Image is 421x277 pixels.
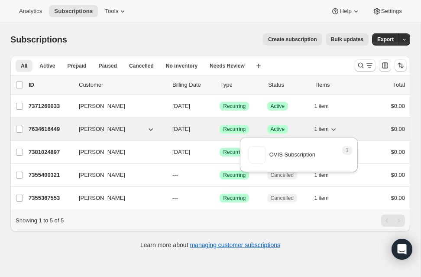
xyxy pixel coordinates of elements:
span: Needs Review [210,62,245,69]
span: Recurring [223,172,246,179]
button: [PERSON_NAME] [74,168,160,182]
p: 7355367553 [29,194,72,202]
button: 1 item [314,192,338,204]
p: 7355400321 [29,171,72,179]
div: IDCustomerBilling DateTypeStatusItemsTotal [29,81,405,89]
p: Customer [79,81,165,89]
span: [PERSON_NAME] [79,194,125,202]
span: Recurring [223,195,246,202]
div: 7634616449[PERSON_NAME][DATE]SuccessRecurringSuccessActive1 item$0.00 [29,123,405,135]
span: Export [377,36,394,43]
p: 7634616449 [29,125,72,134]
button: Bulk updates [326,33,369,46]
button: Settings [367,5,407,17]
button: Create subscription [263,33,322,46]
p: Billing Date [172,81,214,89]
button: Search and filter results [355,59,376,72]
p: OVIS Subscription [269,150,315,159]
p: 7381024897 [29,148,72,156]
span: Settings [381,8,402,15]
span: Subscriptions [54,8,93,15]
p: ID [29,81,72,89]
span: 1 item [314,195,329,202]
span: Create subscription [268,36,317,43]
span: 1 item [314,126,329,133]
button: Create new view [252,60,266,72]
a: managing customer subscriptions [190,241,280,248]
button: Help [326,5,365,17]
button: Analytics [14,5,47,17]
span: No inventory [166,62,198,69]
span: Analytics [19,8,42,15]
span: Help [340,8,351,15]
p: 7371260033 [29,102,72,111]
span: Recurring [223,149,246,156]
div: 7371260033[PERSON_NAME][DATE]SuccessRecurringSuccessActive1 item$0.00 [29,100,405,112]
button: [PERSON_NAME] [74,145,160,159]
div: Items [316,81,357,89]
button: [PERSON_NAME] [74,191,160,205]
p: Learn more about [140,241,280,249]
button: Tools [100,5,132,17]
span: --- [172,172,178,178]
div: 7355367553[PERSON_NAME]---SuccessRecurringCancelled1 item$0.00 [29,192,405,204]
span: Subscriptions [10,35,67,44]
span: [DATE] [172,103,190,109]
p: Showing 1 to 5 of 5 [16,216,64,225]
span: Recurring [223,103,246,110]
span: [DATE] [172,126,190,132]
span: [PERSON_NAME] [79,148,125,156]
button: Subscriptions [49,5,98,17]
p: Status [268,81,309,89]
button: Customize table column order and visibility [379,59,391,72]
span: $0.00 [391,172,405,178]
span: Cancelled [129,62,154,69]
div: Open Intercom Messenger [392,239,412,260]
nav: Pagination [381,215,405,227]
span: --- [172,195,178,201]
span: Cancelled [271,195,294,202]
span: $0.00 [391,195,405,201]
span: Active [271,103,285,110]
button: Export [372,33,399,46]
span: 1 [346,147,349,154]
span: All [21,62,27,69]
span: $0.00 [391,149,405,155]
button: [PERSON_NAME] [74,99,160,113]
button: Sort the results [395,59,407,72]
button: 1 item [314,100,338,112]
p: Total [393,81,405,89]
span: Recurring [223,126,246,133]
span: Active [271,126,285,133]
span: [PERSON_NAME] [79,102,125,111]
span: Active [39,62,55,69]
div: Type [220,81,262,89]
span: [PERSON_NAME] [79,125,125,134]
span: Bulk updates [331,36,363,43]
span: $0.00 [391,126,405,132]
span: Prepaid [67,62,86,69]
div: 7355400321[PERSON_NAME]---SuccessRecurringCancelled1 item$0.00 [29,169,405,181]
span: [DATE] [172,149,190,155]
div: 7381024897[PERSON_NAME][DATE]SuccessRecurringSuccessActive1 item$0.00 [29,146,405,158]
span: Paused [98,62,117,69]
span: Tools [105,8,118,15]
button: 1 item [314,123,338,135]
span: 1 item [314,103,329,110]
button: [PERSON_NAME] [74,122,160,136]
span: $0.00 [391,103,405,109]
span: [PERSON_NAME] [79,171,125,179]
